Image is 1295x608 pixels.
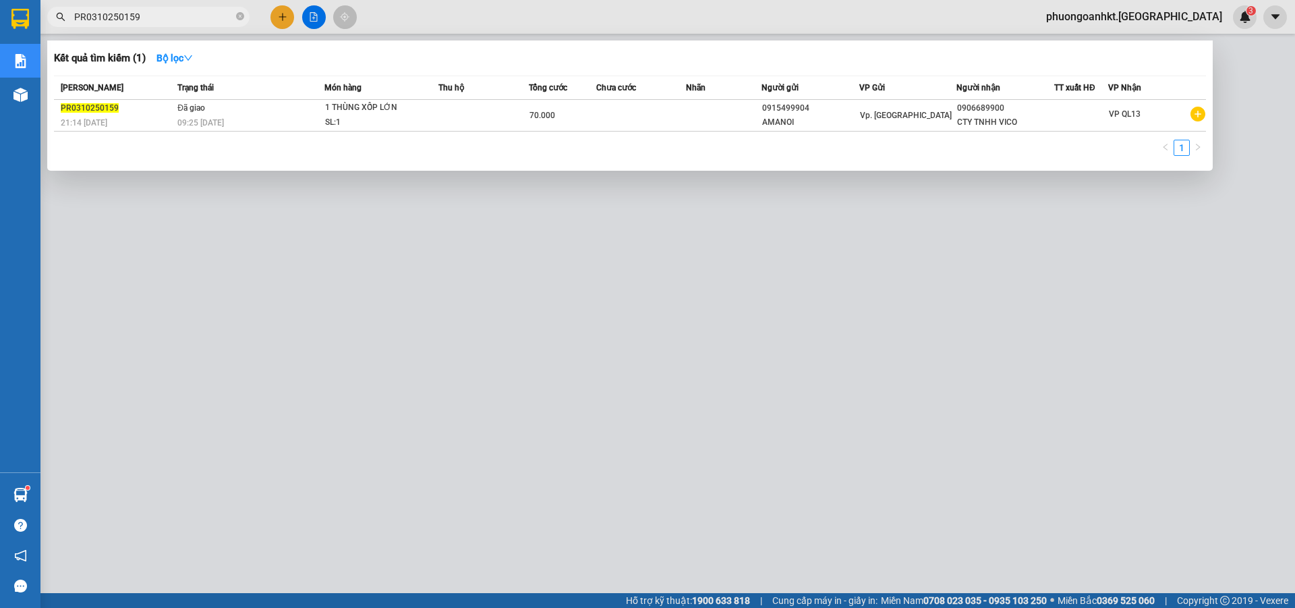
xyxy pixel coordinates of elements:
[183,53,193,63] span: down
[236,12,244,20] span: close-circle
[1190,107,1205,121] span: plus-circle
[1108,83,1141,92] span: VP Nhận
[13,88,28,102] img: warehouse-icon
[14,549,27,562] span: notification
[762,101,859,115] div: 0915499904
[1109,109,1141,119] span: VP QL13
[177,118,224,128] span: 09:25 [DATE]
[236,11,244,24] span: close-circle
[529,83,567,92] span: Tổng cước
[177,103,205,113] span: Đã giao
[761,83,799,92] span: Người gửi
[325,101,426,115] div: 1 THÙNG XỐP LỚN
[1194,143,1202,151] span: right
[56,12,65,22] span: search
[1161,143,1170,151] span: left
[74,9,233,24] input: Tìm tên, số ĐT hoặc mã đơn
[13,488,28,502] img: warehouse-icon
[596,83,636,92] span: Chưa cước
[1157,140,1174,156] button: left
[956,83,1000,92] span: Người nhận
[438,83,464,92] span: Thu hộ
[957,115,1054,130] div: CTY TNHH VICO
[762,115,859,130] div: AMANOI
[1174,140,1190,156] li: 1
[146,47,204,69] button: Bộ lọcdown
[156,53,193,63] strong: Bộ lọc
[61,83,123,92] span: [PERSON_NAME]
[1157,140,1174,156] li: Previous Page
[13,54,28,68] img: solution-icon
[686,83,706,92] span: Nhãn
[11,9,29,29] img: logo-vxr
[14,580,27,592] span: message
[1174,140,1189,155] a: 1
[177,83,214,92] span: Trạng thái
[1054,83,1095,92] span: TT xuất HĐ
[61,118,107,128] span: 21:14 [DATE]
[14,519,27,532] span: question-circle
[54,51,146,65] h3: Kết quả tìm kiếm ( 1 )
[324,83,362,92] span: Món hàng
[61,103,119,113] span: PR0310250159
[26,486,30,490] sup: 1
[860,111,952,120] span: Vp. [GEOGRAPHIC_DATA]
[957,101,1054,115] div: 0906689900
[529,111,555,120] span: 70.000
[325,115,426,130] div: SL: 1
[859,83,885,92] span: VP Gửi
[1190,140,1206,156] button: right
[1190,140,1206,156] li: Next Page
